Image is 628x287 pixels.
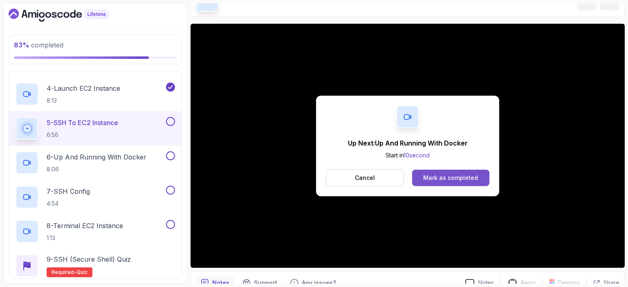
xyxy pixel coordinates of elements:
a: Dashboard [9,9,128,22]
button: Cancel [326,169,404,186]
p: Designs [558,279,580,287]
p: Any issues? [302,279,336,287]
p: 5 - SSH to EC2 Instance [47,118,118,128]
span: 10 second [404,152,430,159]
span: 83 % [14,41,29,49]
p: Support [254,279,277,287]
p: 6 - Up And Running With Docker [47,152,146,162]
p: Slides [478,279,494,287]
div: Mark as completed [423,174,478,182]
button: 5-SSH to EC2 Instance6:56 [16,117,175,140]
iframe: 5 - SSH to EC2 Instance [191,24,625,268]
p: Share [603,279,619,287]
button: 4-Launch EC2 Instance8:13 [16,83,175,105]
button: 6-Up And Running With Docker8:06 [16,151,175,174]
p: Repo [521,279,536,287]
p: 4 - Launch EC2 Instance [47,83,120,93]
button: Mark as completed [412,170,489,186]
button: 8-Terminal EC2 Instance1:13 [16,220,175,243]
p: Start in [348,151,468,159]
span: Required- [52,269,76,276]
p: 4:54 [47,200,90,208]
p: Up Next: Up And Running With Docker [348,138,468,148]
button: Share [586,279,619,287]
p: 1:13 [47,234,123,242]
span: completed [14,41,63,49]
p: 8:13 [47,96,120,105]
button: 9-SSH (Secure Shell) QuizRequired-quiz [16,254,175,277]
p: 8:06 [47,165,146,173]
p: Notes [212,279,229,287]
p: Cancel [355,174,375,182]
button: 7-SSH Config4:54 [16,186,175,209]
span: quiz [76,269,87,276]
p: 9 - SSH (Secure Shell) Quiz [47,254,131,264]
p: 6:56 [47,131,118,139]
p: 7 - SSH Config [47,186,90,196]
p: 8 - Terminal EC2 Instance [47,221,123,231]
